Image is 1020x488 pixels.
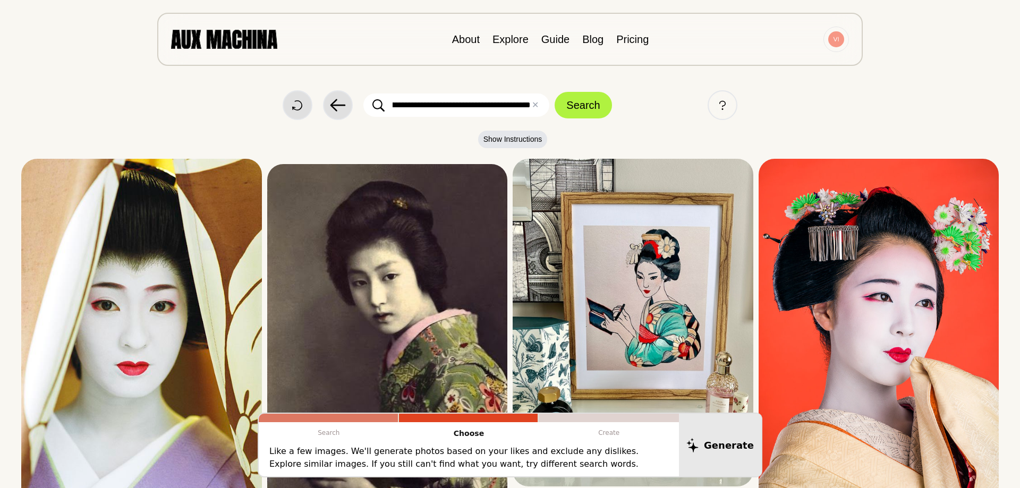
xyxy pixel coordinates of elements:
img: AUX MACHINA [171,30,277,48]
a: Explore [492,33,529,45]
img: Search result [513,159,753,486]
p: Choose [399,422,539,445]
a: Pricing [616,33,649,45]
p: Like a few images. We'll generate photos based on your likes and exclude any dislikes. Explore si... [269,445,668,470]
button: Back [323,90,353,120]
button: Help [708,90,737,120]
p: Search [259,422,399,443]
button: Show Instructions [478,131,548,148]
img: Avatar [828,31,844,47]
button: Generate [679,414,761,476]
p: Create [539,422,679,443]
a: Blog [582,33,603,45]
button: Search [555,92,611,118]
a: About [452,33,480,45]
button: ✕ [532,99,539,112]
a: Guide [541,33,569,45]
